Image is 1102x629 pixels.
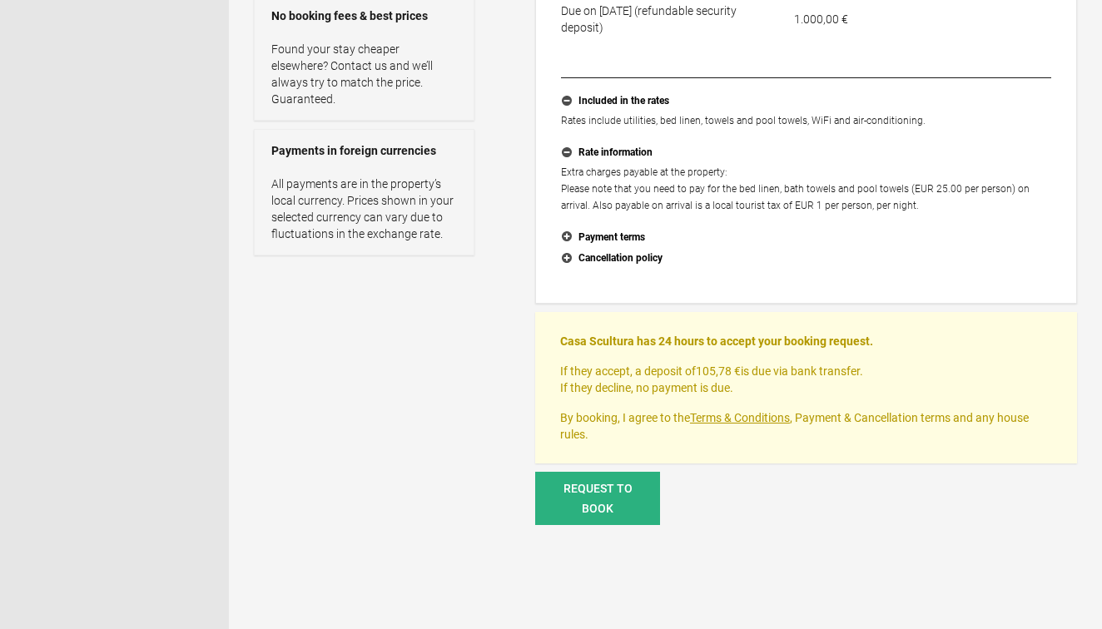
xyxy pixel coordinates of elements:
[561,112,1051,129] p: Rates include utilities, bed linen, towels and pool towels, WiFi and air-conditioning.
[561,227,1051,249] button: Payment terms
[560,409,1052,443] p: By booking, I agree to the , Payment & Cancellation terms and any house rules.
[271,7,457,24] strong: No booking fees & best prices
[690,411,790,424] a: Terms & Conditions
[561,91,1051,112] button: Included in the rates
[561,248,1051,270] button: Cancellation policy
[794,12,848,26] flynt-currency: 1.000,00 €
[563,482,633,515] span: Request to book
[560,363,1052,396] p: If they accept, a deposit of is due via bank transfer. If they decline, no payment is due.
[696,364,741,378] flynt-currency: 105,78 €
[561,164,1051,214] p: Extra charges payable at the property: Please note that you need to pay for the bed linen, bath t...
[535,472,661,525] button: Request to book
[271,176,457,242] p: All payments are in the property’s local currency. Prices shown in your selected currency can var...
[271,41,457,107] p: Found your stay cheaper elsewhere? Contact us and we’ll always try to match the price. Guaranteed.
[560,334,873,348] strong: Casa Scultura has 24 hours to accept your booking request.
[271,142,457,159] strong: Payments in foreign currencies
[561,142,1051,164] button: Rate information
